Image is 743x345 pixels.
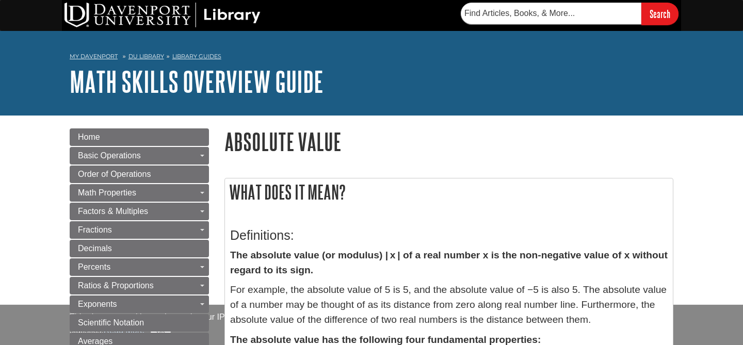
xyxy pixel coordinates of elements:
[78,300,117,308] span: Exponents
[128,53,164,60] a: DU Library
[230,228,668,243] h3: Definitions:
[641,3,679,25] input: Search
[78,244,112,253] span: Decimals
[225,178,673,206] h2: What does it mean?
[78,170,151,178] span: Order of Operations
[64,3,261,27] img: DU Library
[224,128,673,155] h1: Absolute Value
[70,147,209,165] a: Basic Operations
[230,250,668,275] strong: The absolute value (or modulus) | x | of a real number x is the non-negative value of x without r...
[78,207,148,216] span: Factors & Multiples
[78,133,100,141] span: Home
[78,188,136,197] span: Math Properties
[70,50,673,66] nav: breadcrumb
[70,314,209,332] a: Scientific Notation
[230,283,668,327] p: For example, the absolute value of 5 is 5, and the absolute value of −5 is also 5. The absolute v...
[78,318,144,327] span: Scientific Notation
[78,225,112,234] span: Fractions
[70,258,209,276] a: Percents
[70,166,209,183] a: Order of Operations
[70,240,209,257] a: Decimals
[70,184,209,202] a: Math Properties
[172,53,221,60] a: Library Guides
[461,3,641,24] input: Find Articles, Books, & More...
[70,203,209,220] a: Factors & Multiples
[78,262,110,271] span: Percents
[461,3,679,25] form: Searches DU Library's articles, books, and more
[70,52,118,61] a: My Davenport
[70,65,324,97] a: Math Skills Overview Guide
[230,334,541,345] strong: The absolute value has the following four fundamental properties:
[78,151,141,160] span: Basic Operations
[70,295,209,313] a: Exponents
[70,277,209,294] a: Ratios & Proportions
[70,221,209,239] a: Fractions
[70,128,209,146] a: Home
[78,281,154,290] span: Ratios & Proportions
